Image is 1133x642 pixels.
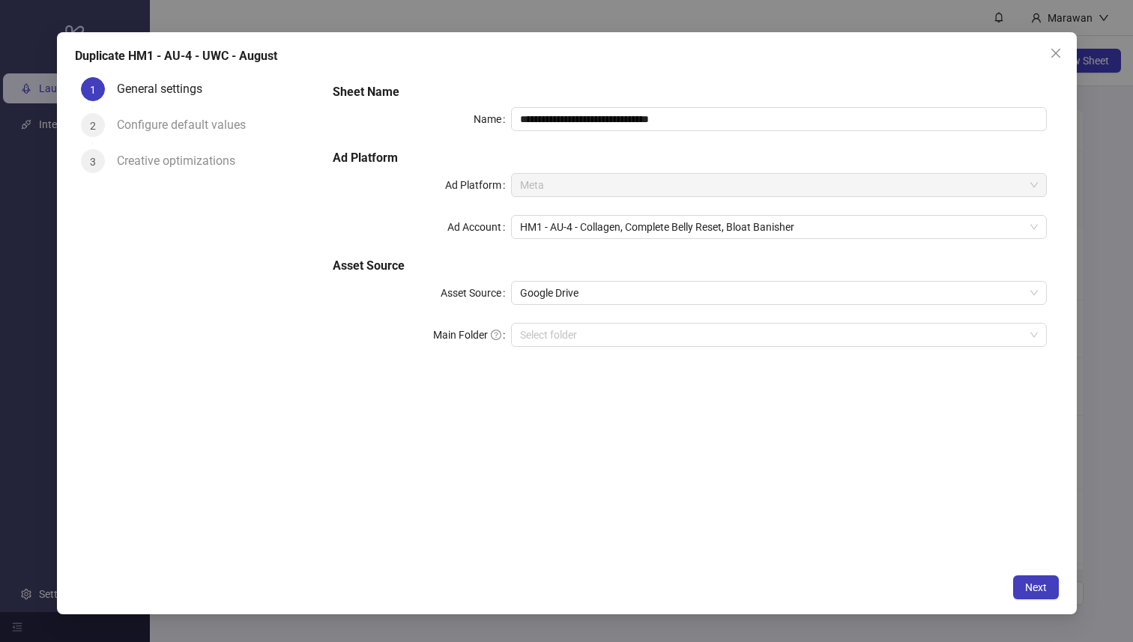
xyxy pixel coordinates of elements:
div: Creative optimizations [117,149,247,173]
label: Main Folder [433,323,511,347]
label: Ad Platform [445,173,511,197]
button: Next [1012,575,1058,599]
span: HM1 - AU-4 - Collagen, Complete Belly Reset, Bloat Banisher [520,216,1037,238]
input: Name [511,107,1046,131]
h5: Ad Platform [333,149,1047,167]
div: General settings [117,77,214,101]
button: Close [1043,41,1067,65]
label: Name [474,107,511,131]
h5: Asset Source [333,257,1047,275]
label: Asset Source [441,281,511,305]
span: Next [1024,581,1046,593]
span: 2 [90,119,96,131]
h5: Sheet Name [333,83,1047,101]
span: close [1049,47,1061,59]
span: 1 [90,83,96,95]
label: Ad Account [447,215,511,239]
span: question-circle [491,330,501,340]
div: Duplicate HM1 - AU-4 - UWC - August [75,47,1059,65]
span: 3 [90,155,96,167]
span: Google Drive [520,282,1037,304]
div: Configure default values [117,113,258,137]
span: Meta [520,174,1037,196]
